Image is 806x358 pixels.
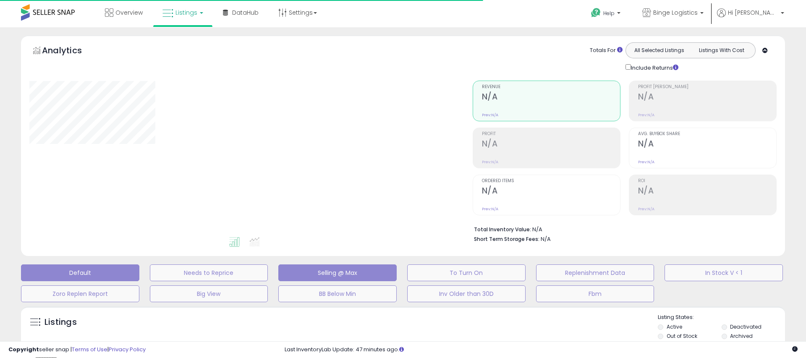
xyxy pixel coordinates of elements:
button: In Stock V < 1 [665,264,783,281]
span: Revenue [482,85,620,89]
small: Prev: N/A [482,112,498,118]
span: Profit [482,132,620,136]
div: Totals For [590,47,623,55]
a: Hi [PERSON_NAME] [717,8,784,27]
button: Zoro Replen Report [21,285,139,302]
button: Fbm [536,285,654,302]
span: Help [603,10,615,17]
button: Default [21,264,139,281]
h2: N/A [482,186,620,197]
h2: N/A [482,92,620,103]
button: Replenishment Data [536,264,654,281]
button: To Turn On [407,264,526,281]
span: Ordered Items [482,179,620,183]
h2: N/A [638,92,776,103]
span: Overview [115,8,143,17]
span: Binge Logistics [653,8,698,17]
h2: N/A [482,139,620,150]
i: Get Help [591,8,601,18]
button: BB Below Min [278,285,397,302]
span: Avg. Buybox Share [638,132,776,136]
button: Needs to Reprice [150,264,268,281]
h5: Analytics [42,44,98,58]
b: Short Term Storage Fees: [474,235,539,243]
span: Profit [PERSON_NAME] [638,85,776,89]
small: Prev: N/A [638,206,654,212]
span: Listings [175,8,197,17]
span: Hi [PERSON_NAME] [728,8,778,17]
h2: N/A [638,139,776,150]
strong: Copyright [8,345,39,353]
h2: N/A [638,186,776,197]
li: N/A [474,224,770,234]
button: Selling @ Max [278,264,397,281]
span: ROI [638,179,776,183]
div: seller snap | | [8,346,146,354]
small: Prev: N/A [638,159,654,165]
div: Include Returns [619,63,688,72]
button: All Selected Listings [628,45,691,56]
span: N/A [541,235,551,243]
small: Prev: N/A [482,159,498,165]
small: Prev: N/A [482,206,498,212]
span: DataHub [232,8,259,17]
button: Listings With Cost [690,45,753,56]
a: Help [584,1,629,27]
button: Big View [150,285,268,302]
b: Total Inventory Value: [474,226,531,233]
small: Prev: N/A [638,112,654,118]
button: Inv Older than 30D [407,285,526,302]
